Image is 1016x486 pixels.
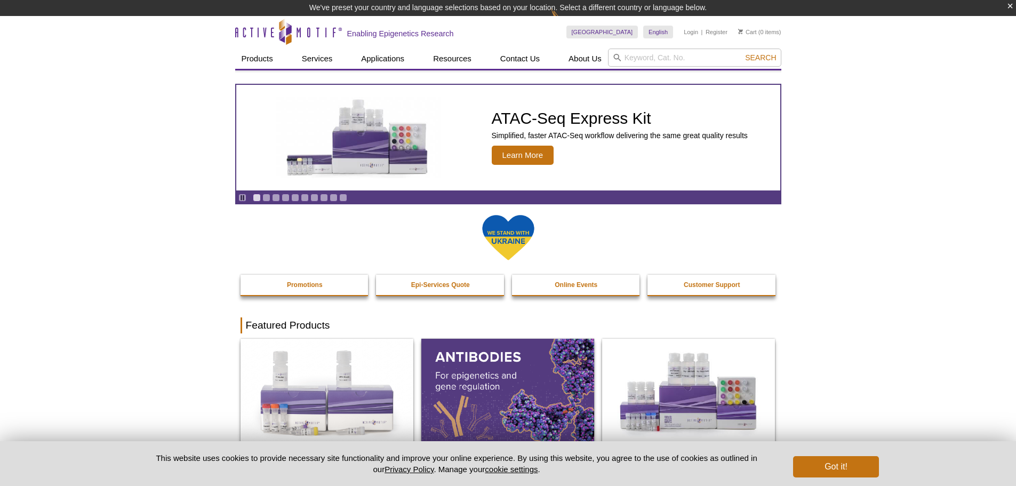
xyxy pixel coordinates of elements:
[310,194,318,202] a: Go to slide 7
[385,465,434,474] a: Privacy Policy
[647,275,777,295] a: Customer Support
[492,110,748,126] h2: ATAC-Seq Express Kit
[320,194,328,202] a: Go to slide 8
[643,26,673,38] a: English
[295,49,339,69] a: Services
[602,339,775,443] img: CUT&Tag-IT® Express Assay Kit
[427,49,478,69] a: Resources
[566,26,638,38] a: [GEOGRAPHIC_DATA]
[512,275,641,295] a: Online Events
[492,146,554,165] span: Learn More
[492,131,748,140] p: Simplified, faster ATAC-Seq workflow delivering the same great quality results
[355,49,411,69] a: Applications
[236,85,780,190] a: ATAC-Seq Express Kit ATAC-Seq Express Kit Simplified, faster ATAC-Seq workflow delivering the sam...
[684,281,740,289] strong: Customer Support
[701,26,703,38] li: |
[235,49,279,69] a: Products
[301,194,309,202] a: Go to slide 6
[738,26,781,38] li: (0 items)
[241,275,370,295] a: Promotions
[551,8,579,33] img: Change Here
[238,194,246,202] a: Toggle autoplay
[241,317,776,333] h2: Featured Products
[330,194,338,202] a: Go to slide 9
[793,456,878,477] button: Got it!
[485,465,538,474] button: cookie settings
[262,194,270,202] a: Go to slide 2
[684,28,698,36] a: Login
[738,29,743,34] img: Your Cart
[347,29,454,38] h2: Enabling Epigenetics Research
[236,85,780,190] article: ATAC-Seq Express Kit
[745,53,776,62] span: Search
[555,281,597,289] strong: Online Events
[608,49,781,67] input: Keyword, Cat. No.
[270,97,446,178] img: ATAC-Seq Express Kit
[287,281,323,289] strong: Promotions
[138,452,776,475] p: This website uses cookies to provide necessary site functionality and improve your online experie...
[742,53,779,62] button: Search
[482,214,535,261] img: We Stand With Ukraine
[282,194,290,202] a: Go to slide 4
[339,194,347,202] a: Go to slide 10
[706,28,727,36] a: Register
[376,275,505,295] a: Epi-Services Quote
[272,194,280,202] a: Go to slide 3
[494,49,546,69] a: Contact Us
[738,28,757,36] a: Cart
[241,339,413,443] img: DNA Library Prep Kit for Illumina
[562,49,608,69] a: About Us
[253,194,261,202] a: Go to slide 1
[421,339,594,443] img: All Antibodies
[291,194,299,202] a: Go to slide 5
[411,281,470,289] strong: Epi-Services Quote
